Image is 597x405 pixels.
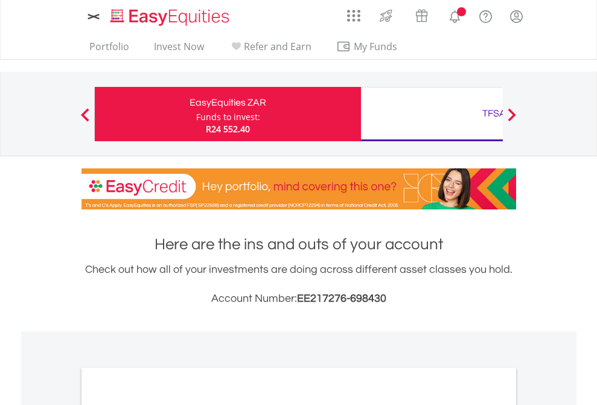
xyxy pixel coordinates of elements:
button: Previous [73,114,97,126]
img: EasyEquities_Logo.png [108,7,234,27]
span: Refer and Earn [244,40,311,53]
img: grid-menu-icon.svg [347,9,360,22]
span: R24 552.40 [206,123,250,135]
div: Check out how all of your investments are doing across different asset classes you hold. [81,261,516,307]
h1: Here are the ins and outs of your account [81,234,516,255]
a: Refer and Earn [224,40,316,59]
span: My Funds [336,39,415,54]
button: Next [500,114,524,126]
img: EasyCredit Promotion Banner [81,168,516,209]
a: Invest Now [149,40,209,59]
a: Home page [106,3,234,27]
div: EasyEquities ZAR [102,94,354,111]
img: thrive-v2.svg [376,6,396,25]
a: AppsGrid [339,3,368,22]
a: Notifications [439,3,470,27]
img: vouchers-v2.svg [412,6,432,25]
span: EE217276-698430 [297,293,386,304]
a: My Profile [501,3,532,30]
a: Vouchers [404,3,439,25]
a: FAQ's and Support [470,3,501,27]
h3: Account Number: [81,290,516,307]
a: Portfolio [85,40,134,59]
div: Funds to invest: [196,111,260,123]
